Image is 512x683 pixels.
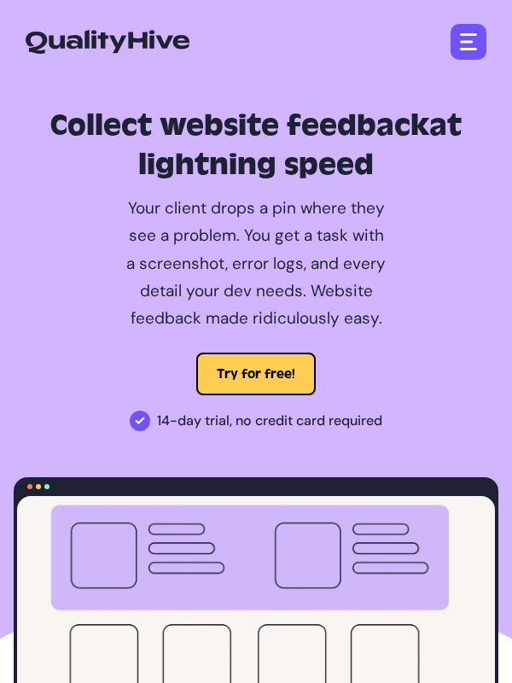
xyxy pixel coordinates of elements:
[130,411,150,431] img: 14-day trial, no credit card required
[123,195,389,332] p: Your client drops a pin where they see a problem. You get a task with a screenshot, error logs, a...
[460,33,477,50] img: Bug Tracking Software Menu
[196,353,316,395] button: Try for free!
[50,107,429,144] span: Collect website feedback
[26,30,189,54] img: QualityHive - Bug Tracking Tool
[157,407,382,435] span: 14-day trial, no credit card required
